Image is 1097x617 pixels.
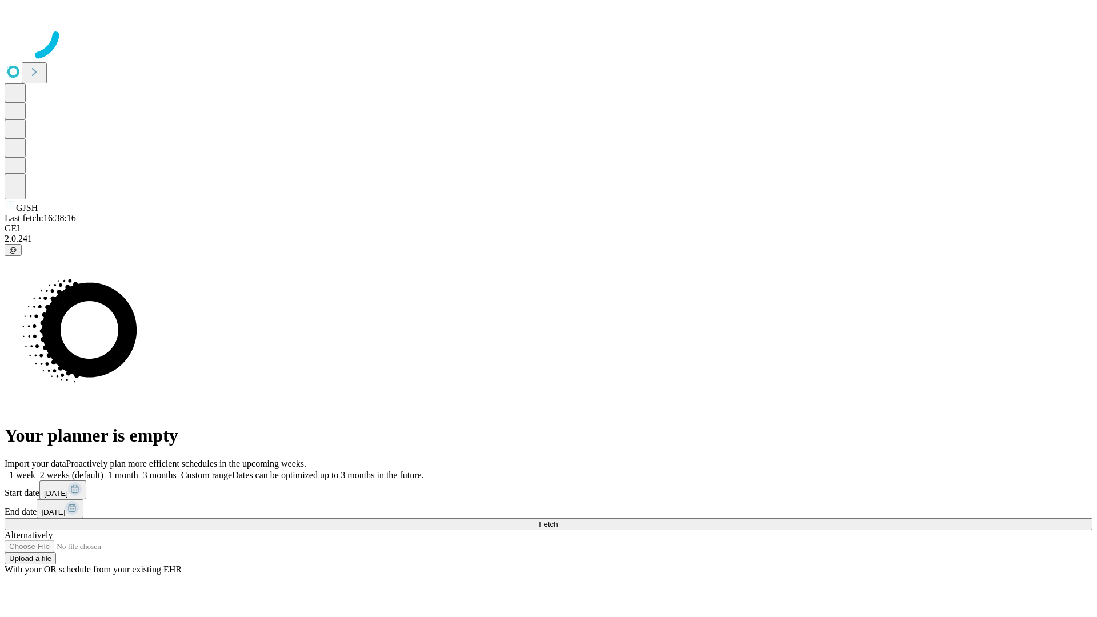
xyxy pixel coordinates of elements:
[39,480,86,499] button: [DATE]
[66,459,306,468] span: Proactively plan more efficient schedules in the upcoming weeks.
[37,499,83,518] button: [DATE]
[539,520,558,528] span: Fetch
[5,564,182,574] span: With your OR schedule from your existing EHR
[5,530,53,540] span: Alternatively
[5,480,1092,499] div: Start date
[16,203,38,213] span: GJSH
[40,470,103,480] span: 2 weeks (default)
[181,470,232,480] span: Custom range
[5,499,1092,518] div: End date
[5,244,22,256] button: @
[5,213,76,223] span: Last fetch: 16:38:16
[5,518,1092,530] button: Fetch
[5,459,66,468] span: Import your data
[5,552,56,564] button: Upload a file
[44,489,68,498] span: [DATE]
[143,470,177,480] span: 3 months
[5,234,1092,244] div: 2.0.241
[9,470,35,480] span: 1 week
[5,223,1092,234] div: GEI
[108,470,138,480] span: 1 month
[5,425,1092,446] h1: Your planner is empty
[232,470,423,480] span: Dates can be optimized up to 3 months in the future.
[9,246,17,254] span: @
[41,508,65,516] span: [DATE]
